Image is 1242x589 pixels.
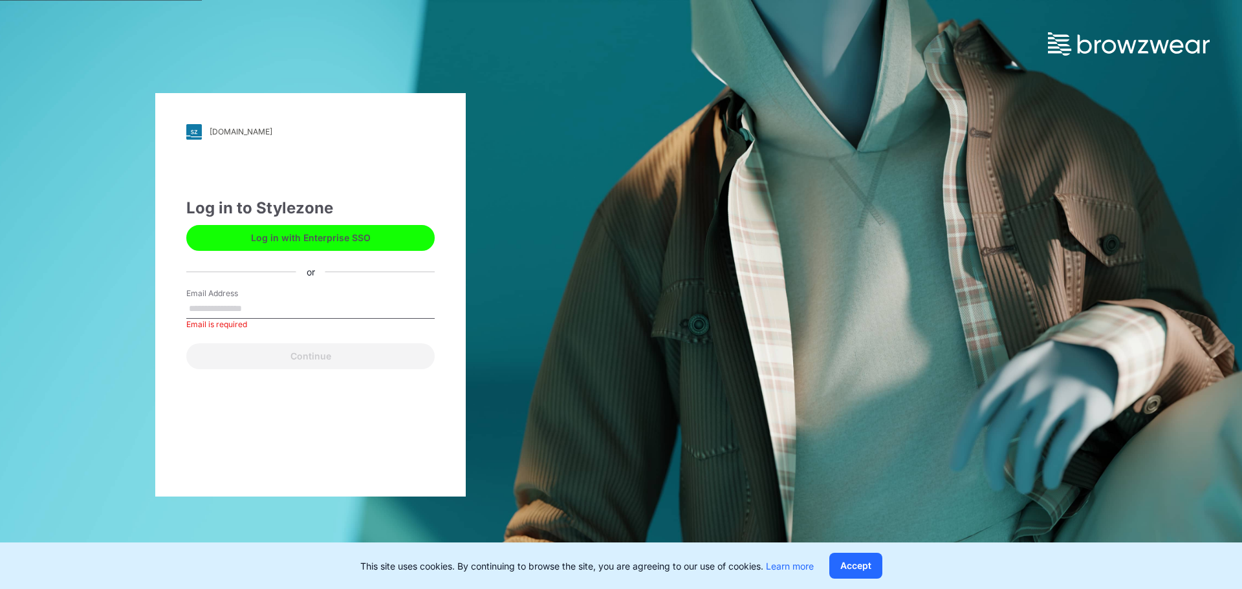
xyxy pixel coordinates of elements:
[186,225,435,251] button: Log in with Enterprise SSO
[829,553,882,579] button: Accept
[1048,32,1210,56] img: browzwear-logo.73288ffb.svg
[210,127,272,136] div: [DOMAIN_NAME]
[186,288,277,299] label: Email Address
[360,559,814,573] p: This site uses cookies. By continuing to browse the site, you are agreeing to our use of cookies.
[296,265,325,279] div: or
[766,561,814,572] a: Learn more
[186,124,202,140] img: svg+xml;base64,PHN2ZyB3aWR0aD0iMjgiIGhlaWdodD0iMjgiIHZpZXdCb3g9IjAgMCAyOCAyOCIgZmlsbD0ibm9uZSIgeG...
[186,197,435,220] div: Log in to Stylezone
[186,124,435,140] a: [DOMAIN_NAME]
[186,319,435,330] div: Email is required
